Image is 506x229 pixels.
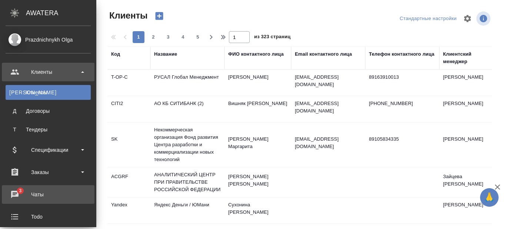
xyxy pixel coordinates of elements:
[150,70,224,96] td: РУСАЛ Глобал Менеджмент
[6,85,91,100] a: [PERSON_NAME]Клиенты
[6,189,91,200] div: Чаты
[369,50,435,58] div: Телефон контактного лица
[192,31,204,43] button: 5
[224,70,291,96] td: [PERSON_NAME]
[6,122,91,137] a: ТТендеры
[369,73,436,81] p: 89163910013
[480,188,499,207] button: 🙏
[224,169,291,195] td: [PERSON_NAME] [PERSON_NAME]
[26,6,96,20] div: AWATERA
[476,12,492,26] span: Посмотреть информацию
[150,167,224,197] td: АНАЛИТИЧЕСКИЙ ЦЕНТР ПРИ ПРАВИТЕЛЬСТВЕ РОССИЙСКОЙ ФЕДЕРАЦИИ
[177,31,189,43] button: 4
[439,169,499,195] td: Зайцева [PERSON_NAME]
[295,50,352,58] div: Email контактного лица
[107,169,150,195] td: ACGRF
[224,197,291,223] td: Сухонина [PERSON_NAME]
[224,132,291,158] td: [PERSON_NAME] Маргарита
[150,122,224,167] td: Некоммерческая организация Фонд развития Центра разработки и коммерциализации новых технологий
[107,132,150,158] td: SK
[154,50,177,58] div: Название
[6,36,91,44] div: Prazdnichnykh Olga
[162,31,174,43] button: 3
[107,10,147,22] span: Клиенты
[369,135,436,143] p: 89105834335
[6,104,91,118] a: ДДоговоры
[107,70,150,96] td: T-OP-C
[439,70,499,96] td: [PERSON_NAME]
[439,132,499,158] td: [PERSON_NAME]
[439,96,499,122] td: [PERSON_NAME]
[107,197,150,223] td: Yandex
[192,33,204,41] span: 5
[224,96,291,122] td: Вишняк [PERSON_NAME]
[14,187,26,194] span: 3
[2,185,94,204] a: 3Чаты
[6,167,91,178] div: Заказы
[111,50,120,58] div: Код
[398,13,459,24] div: split button
[147,31,159,43] button: 2
[459,10,476,27] span: Настроить таблицу
[9,126,87,133] div: Тендеры
[162,33,174,41] span: 3
[443,50,495,65] div: Клиентский менеджер
[254,32,290,43] span: из 323 страниц
[6,144,91,156] div: Спецификации
[9,107,87,115] div: Договоры
[107,96,150,122] td: CITI2
[2,207,94,226] a: Todo
[177,33,189,41] span: 4
[295,73,362,88] p: [EMAIL_ADDRESS][DOMAIN_NAME]
[150,96,224,122] td: АО КБ СИТИБАНК (2)
[147,33,159,41] span: 2
[150,10,168,22] button: Создать
[228,50,284,58] div: ФИО контактного лица
[150,197,224,223] td: Яндекс Деньги / ЮМани
[9,89,87,96] div: Клиенты
[439,197,499,223] td: [PERSON_NAME]
[295,100,362,115] p: [EMAIL_ADDRESS][DOMAIN_NAME]
[369,100,436,107] p: [PHONE_NUMBER]
[6,66,91,78] div: Клиенты
[6,211,91,222] div: Todo
[295,135,362,150] p: [EMAIL_ADDRESS][DOMAIN_NAME]
[483,190,496,205] span: 🙏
